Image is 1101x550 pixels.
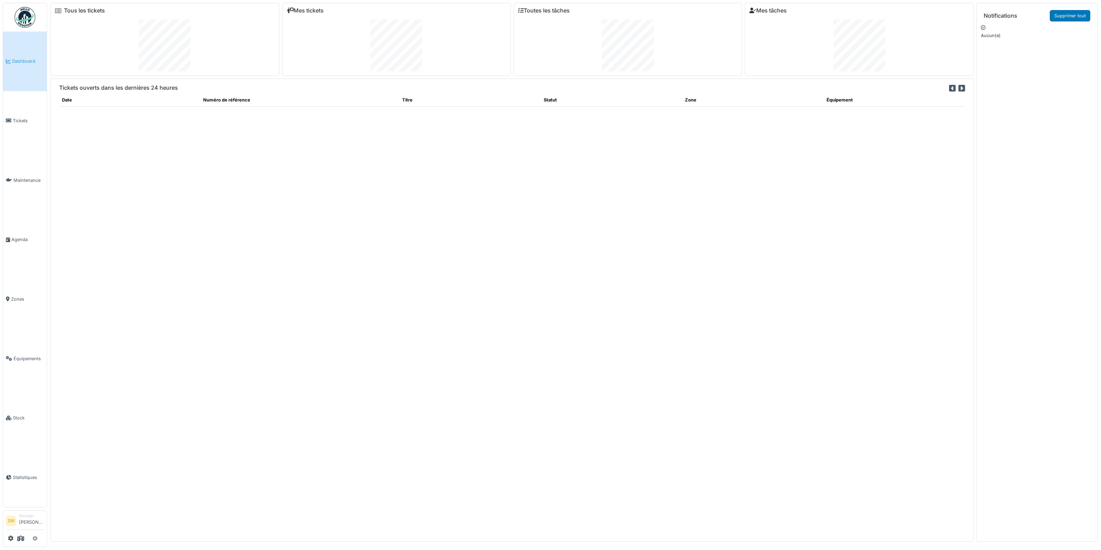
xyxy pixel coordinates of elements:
a: Équipements [3,329,47,388]
h6: Tickets ouverts dans les dernières 24 heures [59,85,178,91]
span: Zones [11,296,44,302]
li: SM [6,516,16,526]
a: Mes tâches [749,7,787,14]
a: SM Manager[PERSON_NAME] [6,513,44,530]
a: Mes tickets [287,7,324,14]
a: Dashboard [3,32,47,91]
a: Stock [3,388,47,448]
span: Statistiques [13,474,44,481]
th: Numéro de référence [200,94,399,106]
span: Dashboard [12,58,44,64]
span: Tickets [13,117,44,124]
a: Agenda [3,210,47,269]
th: Titre [399,94,541,106]
img: Badge_color-CXgf-gQk.svg [15,7,35,28]
span: Stock [13,415,44,421]
li: [PERSON_NAME] [19,513,44,528]
th: Zone [682,94,823,106]
div: Manager [19,513,44,518]
th: Date [59,94,200,106]
th: Équipement [824,94,965,106]
a: Tous les tickets [64,7,105,14]
a: Supprimer tout [1050,10,1090,21]
th: Statut [541,94,682,106]
a: Zones [3,269,47,329]
a: Maintenance [3,150,47,210]
span: Agenda [11,236,44,243]
h6: Notifications [984,12,1017,19]
a: Toutes les tâches [518,7,570,14]
span: Équipements [13,355,44,362]
p: Aucun(e) [981,32,1093,39]
a: Statistiques [3,448,47,507]
span: Maintenance [13,177,44,184]
a: Tickets [3,91,47,151]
